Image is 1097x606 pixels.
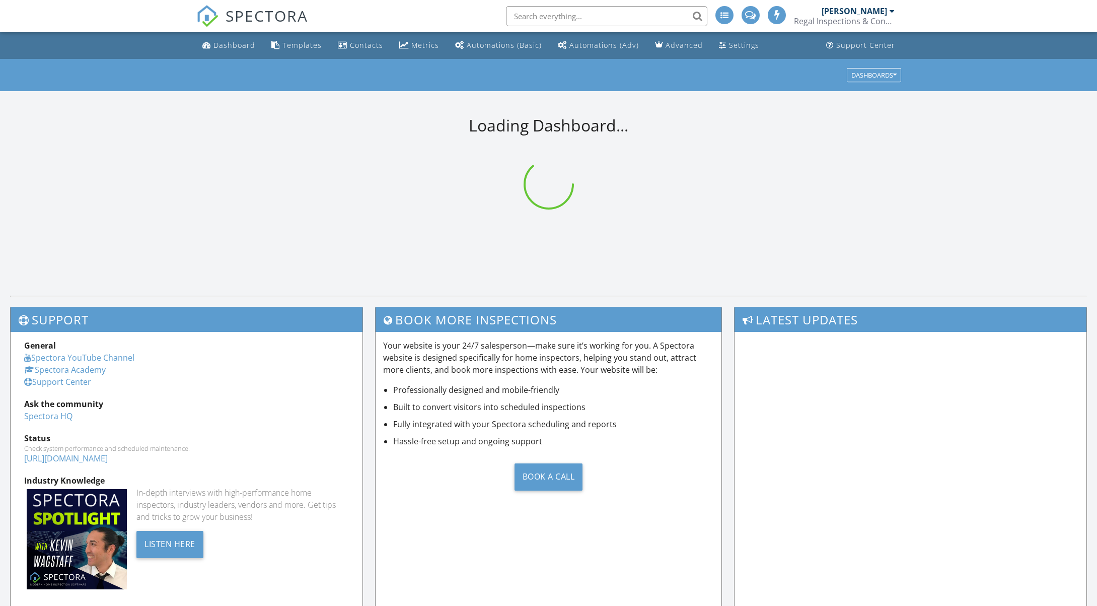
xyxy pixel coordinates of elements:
[24,411,72,422] a: Spectora HQ
[383,455,714,498] a: Book a Call
[136,531,203,558] div: Listen Here
[569,40,639,50] div: Automations (Adv)
[24,432,349,444] div: Status
[715,36,763,55] a: Settings
[411,40,439,50] div: Metrics
[136,538,203,549] a: Listen Here
[393,384,714,396] li: Professionally designed and mobile-friendly
[267,36,326,55] a: Templates
[393,401,714,413] li: Built to convert visitors into scheduled inspections
[24,453,108,464] a: [URL][DOMAIN_NAME]
[196,5,218,27] img: The Best Home Inspection Software - Spectora
[24,444,349,452] div: Check system performance and scheduled maintenance.
[383,340,714,376] p: Your website is your 24/7 salesperson—make sure it’s working for you. A Spectora website is desig...
[282,40,322,50] div: Templates
[24,376,91,387] a: Support Center
[851,72,897,79] div: Dashboards
[822,36,899,55] a: Support Center
[226,5,308,26] span: SPECTORA
[393,418,714,430] li: Fully integrated with your Spectora scheduling and reports
[822,6,887,16] div: [PERSON_NAME]
[735,307,1086,332] h3: Latest Updates
[24,340,56,351] strong: General
[395,36,443,55] a: Metrics
[554,36,643,55] a: Automations (Advanced)
[836,40,895,50] div: Support Center
[27,489,127,589] img: Spectoraspolightmain
[467,40,542,50] div: Automations (Basic)
[24,475,349,487] div: Industry Knowledge
[198,36,259,55] a: Dashboard
[24,352,134,363] a: Spectora YouTube Channel
[847,68,901,82] button: Dashboards
[651,36,707,55] a: Advanced
[451,36,546,55] a: Automations (Basic)
[506,6,707,26] input: Search everything...
[350,40,383,50] div: Contacts
[136,487,349,523] div: In-depth interviews with high-performance home inspectors, industry leaders, vendors and more. Ge...
[24,398,349,410] div: Ask the community
[376,307,721,332] h3: Book More Inspections
[515,463,583,491] div: Book a Call
[393,435,714,447] li: Hassle-free setup and ongoing support
[729,40,759,50] div: Settings
[24,364,106,375] a: Spectora Academy
[196,14,308,35] a: SPECTORA
[794,16,895,26] div: Regal Inspections & Consulting
[213,40,255,50] div: Dashboard
[666,40,703,50] div: Advanced
[11,307,362,332] h3: Support
[334,36,387,55] a: Contacts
